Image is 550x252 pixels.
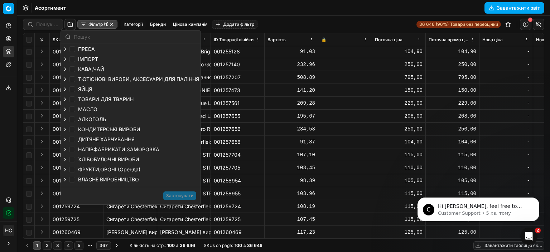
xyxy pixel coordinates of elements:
[482,74,530,81] div: -
[375,37,402,43] span: Поточна ціна
[484,2,544,14] button: Завантажити звіт
[170,20,211,29] button: Цінова кампанія
[247,243,262,248] strong: 36 646
[106,216,154,223] div: Сигарети Chesterfield Compact Silver
[267,190,315,197] div: 103,96
[23,241,121,251] nav: pagination
[53,203,80,210] span: 001259724
[96,241,111,250] button: 367
[160,138,208,146] div: Сигарети Chesterfield Original
[429,125,476,133] div: 250,00
[214,61,261,68] div: 001257140
[267,216,315,223] div: 107,45
[53,125,79,133] span: 001257656
[160,190,208,197] div: Сигарети LUCKY STRIKE Black Series Purple
[160,216,208,223] div: Сигарети Chesterfield Compact Silver
[3,225,14,236] button: НС
[482,151,530,158] div: -
[160,164,208,171] div: Сигарети LUCKY STRIKE Unlimited Silver
[78,126,140,132] span: КОНДИТЕРСЬКІ ВИРОБИ
[38,228,46,236] button: Expand
[375,216,423,223] div: 115,00
[78,186,136,192] span: ПРОМИСЛОВІ ТОВАРИ
[267,229,315,236] div: 117,23
[214,87,261,94] div: 001257473
[78,166,140,172] span: ФРУКТИ,ОВОЧІ (Оренда)
[69,127,75,132] input: КОНДИТЕРСЬКІ ВИРОБИ
[429,100,476,107] div: 229,00
[267,138,315,146] div: 91,87
[375,100,423,107] div: 229,00
[267,164,315,171] div: 103,45
[130,243,166,248] span: Кількість на стр. :
[214,100,261,107] div: 001257561
[38,99,46,107] button: Expand
[243,243,246,248] strong: з
[214,151,261,158] div: 001257704
[36,21,58,28] input: Пошук по SKU або назві
[69,117,75,122] input: АЛКОГОЛЬ
[214,229,261,236] div: 001260469
[53,37,62,43] span: SKU
[38,189,46,198] button: Expand
[375,48,423,55] div: 104,90
[147,20,169,29] button: Бренди
[482,37,503,43] span: Нова ціна
[375,190,423,197] div: 115,00
[416,21,501,28] a: 36 646 (96%)Товари без переоцінки
[375,74,423,81] div: 795,00
[214,203,261,210] div: 001259724
[267,203,315,210] div: 108,19
[212,20,257,29] button: Додати фільтр
[53,74,79,81] span: 001257207
[53,216,79,223] span: 001259725
[78,66,104,72] span: КАВА,ЧАЙ
[78,106,97,112] span: МАСЛО
[267,151,315,158] div: 107,10
[214,164,261,171] div: 001257705
[38,150,46,159] button: Expand
[160,113,208,120] div: Сигарети L&M Red Label / 40шт
[78,146,159,152] span: НАПІВФАБРИКАТИ,ЗАМОРОЗКА
[69,96,75,102] input: ТОВАРИ ДЛЯ ТВАРИН
[267,37,286,43] span: Вартість
[160,203,208,210] div: Сигарети Chesterfield Compact Blue
[375,61,423,68] div: 250,00
[160,87,208,94] div: Сигарети SOBRANIE Refine Black
[53,177,80,184] span: 001258954
[38,163,46,172] button: Expand
[375,203,423,210] div: 115,00
[214,216,261,223] div: 001259725
[69,157,75,162] input: ХЛІБОБУЛОЧНІ ВИРОБИ
[482,138,530,146] div: -
[38,111,46,120] button: Expand
[53,138,79,146] span: 001257658
[214,190,261,197] div: 001258955
[375,151,423,158] div: 115,00
[375,87,423,94] div: 150,00
[53,48,79,55] span: 001255128
[267,48,315,55] div: 91,03
[160,125,208,133] div: Сигарети Marlboro RED / 40шт
[38,86,46,94] button: Expand
[407,182,550,233] iframe: Intercom notifications повідомлення
[53,151,79,158] span: 001257704
[53,190,79,197] span: 001258955
[482,100,530,107] div: -
[375,125,423,133] div: 250,00
[160,61,208,68] div: Сигарети Malboro Gold 40s
[520,228,537,245] iframe: Intercom live chat
[375,138,423,146] div: 104,00
[160,177,208,184] div: Сигарети LUCKY STRIKE Black Series Amber
[38,47,46,56] button: Expand
[214,74,261,81] div: 001257207
[267,61,315,68] div: 232,96
[429,151,476,158] div: 115,00
[375,164,423,171] div: 110,00
[482,48,530,55] div: -
[78,116,106,122] span: АЛКОГОЛЬ
[160,229,208,236] div: [PERSON_NAME] виріб д/нагрів. NEO [PERSON_NAME] Boost / 20шт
